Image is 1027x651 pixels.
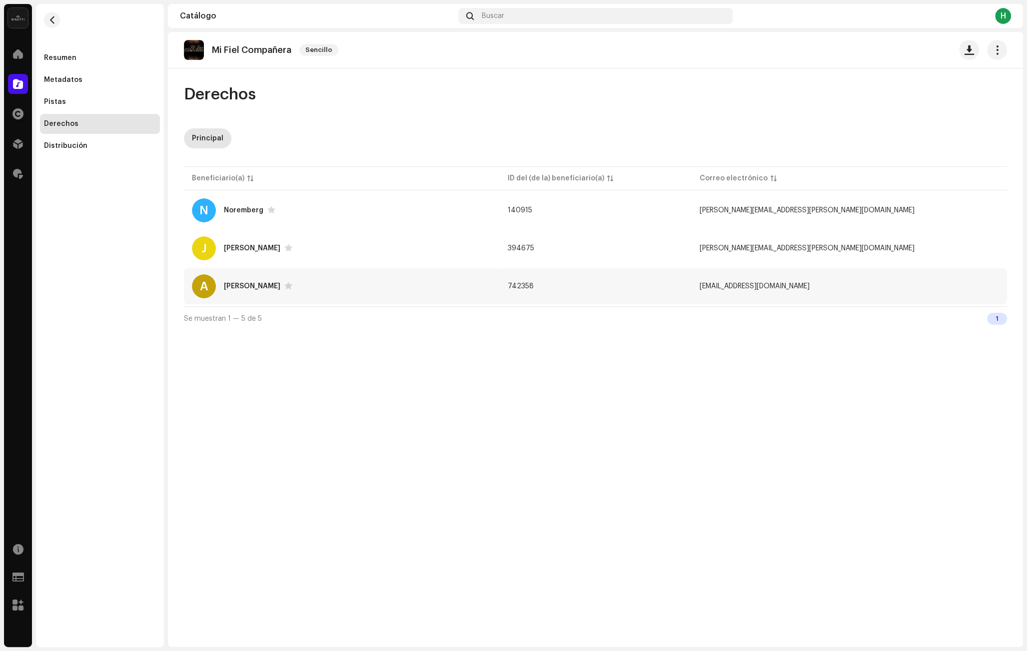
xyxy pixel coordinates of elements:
div: Derechos [44,120,78,128]
div: Correo electrónico [699,173,767,183]
span: 742358 [508,283,534,290]
div: Pistas [44,98,66,106]
span: alexfer.oficial7@gmail.com [699,283,809,290]
re-m-nav-item: Derechos [40,114,160,134]
div: Catálogo [180,12,454,20]
span: julian@disetti.com [699,245,914,252]
span: Buscar [482,12,504,20]
div: Resumen [44,54,76,62]
div: Beneficiario(a) [192,173,244,183]
div: Distribución [44,142,87,150]
div: Julian Bastidas [224,245,280,252]
span: Sencillo [299,44,338,56]
img: a97225bb-6510-452f-a7d2-d2c284e5ba04 [184,40,204,60]
div: Metadatos [44,76,82,84]
re-m-nav-item: Resumen [40,48,160,68]
div: ID del (de la) beneficiario(a) [508,173,604,183]
div: Noremberg [224,207,263,214]
div: 1 [987,313,1007,325]
div: N [192,198,216,222]
re-m-nav-item: Pistas [40,92,160,112]
span: 140915 [508,207,532,214]
div: Alex Fer [224,283,280,290]
p: Mi Fiel Compañera [212,45,291,55]
span: Se muestran 1 — 5 de 5 [184,315,262,322]
div: Principal [192,128,223,148]
re-m-nav-item: Distribución [40,136,160,156]
div: J [192,236,216,260]
re-m-nav-item: Metadatos [40,70,160,90]
div: A [192,274,216,298]
span: 394675 [508,245,534,252]
span: Derechos [184,84,256,104]
div: H [995,8,1011,24]
img: 02a7c2d3-3c89-4098-b12f-2ff2945c95ee [8,8,28,28]
span: noremberg@disetti.com [699,207,914,214]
